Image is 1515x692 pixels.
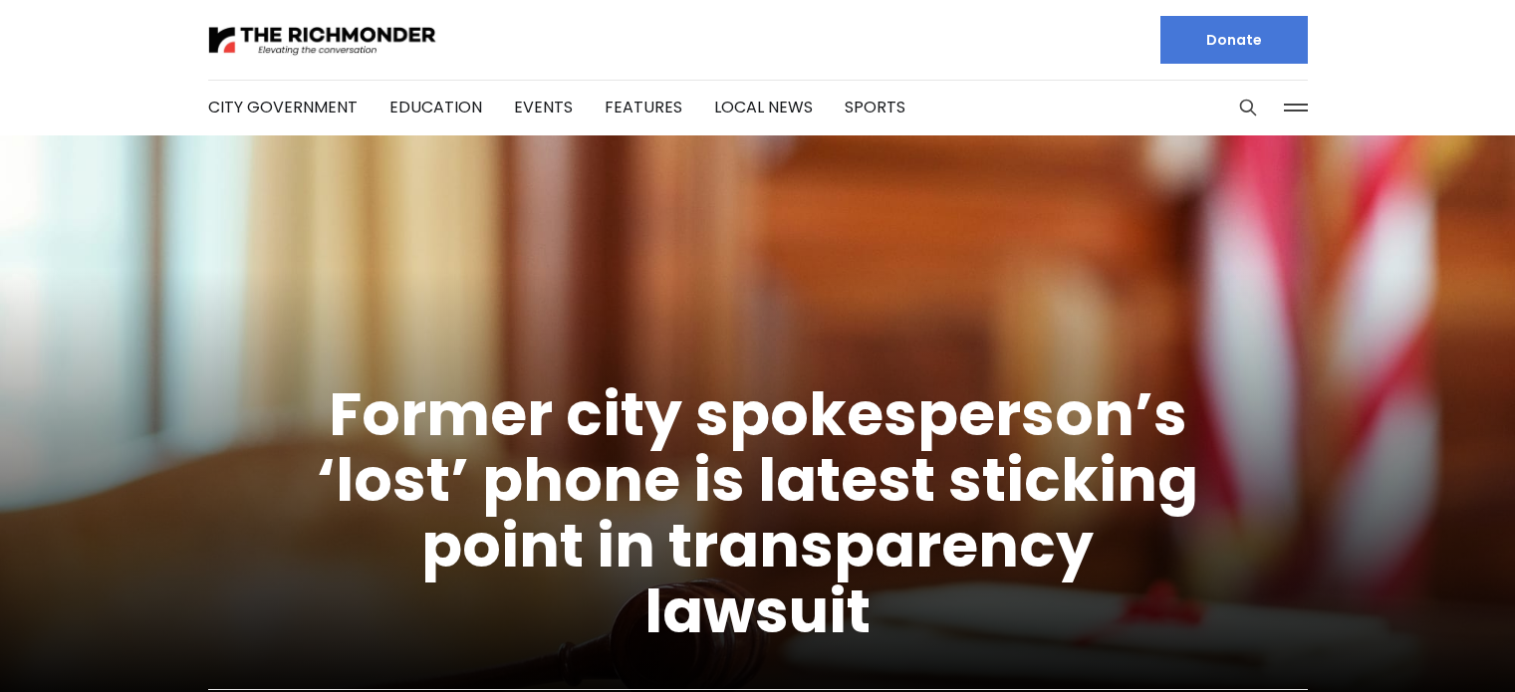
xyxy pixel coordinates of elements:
[605,96,682,118] a: Features
[714,96,813,118] a: Local News
[1160,16,1308,64] a: Donate
[389,96,482,118] a: Education
[514,96,573,118] a: Events
[1233,93,1263,122] button: Search this site
[1347,594,1515,692] iframe: portal-trigger
[317,372,1198,653] a: Former city spokesperson’s ‘lost’ phone is latest sticking point in transparency lawsuit
[208,23,437,58] img: The Richmonder
[845,96,905,118] a: Sports
[208,96,358,118] a: City Government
